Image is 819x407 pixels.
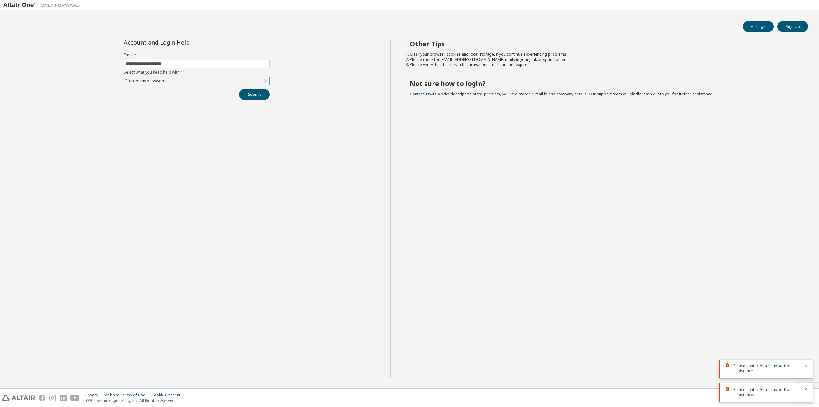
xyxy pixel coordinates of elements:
[85,393,104,398] div: Privacy
[410,91,713,97] span: with a brief description of the problem, your registered e-mail id and company details. Our suppo...
[410,52,797,57] li: Clear your browser cookies and local storage, if you continue experiencing problems.
[104,393,151,398] div: Website Terms of Use
[124,53,270,58] label: Email
[410,91,429,97] a: Contact us
[124,40,241,45] div: Account and Login Help
[410,79,797,88] h2: Not sure how to login?
[733,387,800,397] span: Please contact for assistance.
[410,40,797,48] h2: Other Tips
[124,77,269,85] div: I forgot my password
[777,21,808,32] button: Sign Up
[151,393,184,398] div: Cookie Consent
[85,398,184,403] p: © 2025 Altair Engineering, Inc. All Rights Reserved.
[410,62,797,67] li: Please verify that the links in the activation e-mails are not expired.
[2,395,35,401] img: altair_logo.svg
[60,395,67,401] img: linkedin.svg
[743,21,774,32] button: Login
[70,395,80,401] img: youtube.svg
[733,363,800,374] span: Please contact for assistance.
[760,363,785,369] a: Altair support
[49,395,56,401] img: instagram.svg
[239,89,270,100] button: Submit
[410,57,797,62] li: Please check for [EMAIL_ADDRESS][DOMAIN_NAME] mails in your junk or spam folder.
[760,387,785,392] a: Altair support
[3,2,83,8] img: Altair One
[124,70,270,75] label: Select what you need help with
[124,77,167,85] div: I forgot my password
[39,395,45,401] img: facebook.svg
